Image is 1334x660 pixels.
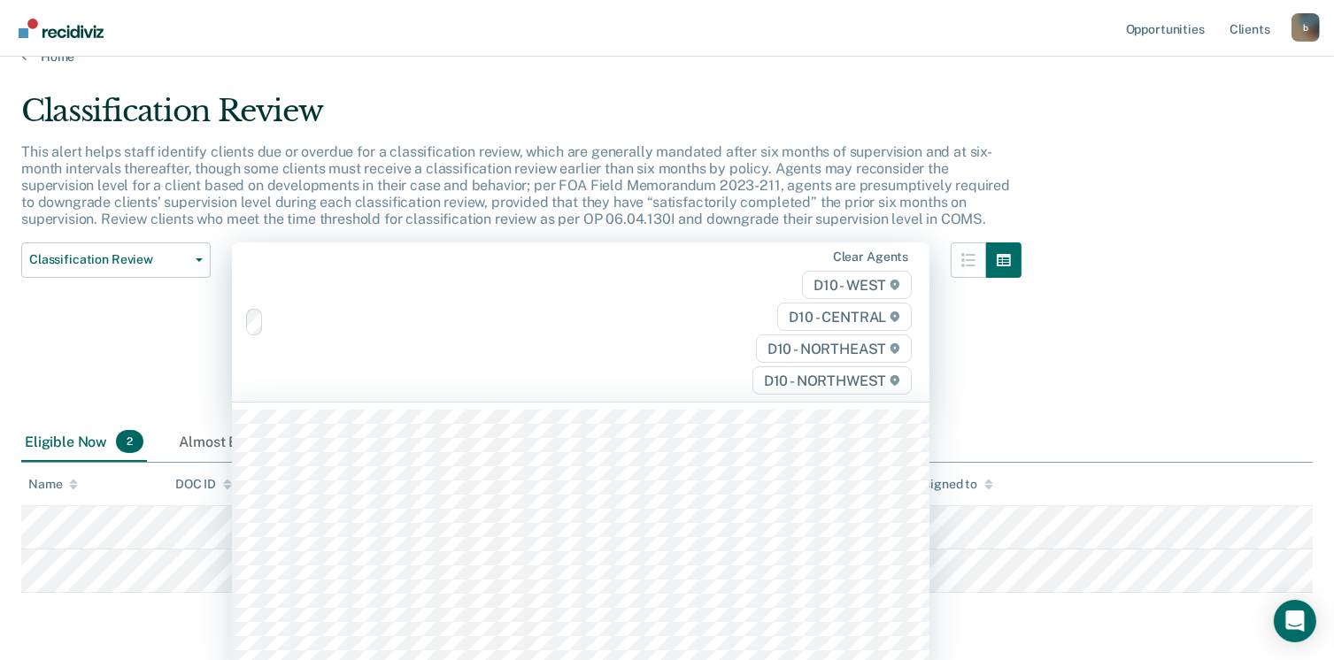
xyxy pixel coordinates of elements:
[910,477,993,492] div: Assigned to
[833,249,908,265] div: Clear agents
[21,242,211,278] button: Classification Review
[175,477,232,492] div: DOC ID
[19,19,104,38] img: Recidiviz
[21,93,1022,143] div: Classification Review
[1292,13,1320,42] div: b
[175,423,318,462] div: Almost Eligible7
[29,252,189,267] span: Classification Review
[116,430,143,453] span: 2
[1274,600,1316,642] div: Open Intercom Messenger
[1292,13,1320,42] button: Profile dropdown button
[21,143,1010,228] p: This alert helps staff identify clients due or overdue for a classification review, which are gen...
[802,271,912,299] span: D10 - WEST
[21,423,147,462] div: Eligible Now2
[28,477,78,492] div: Name
[752,366,912,395] span: D10 - NORTHWEST
[777,303,912,331] span: D10 - CENTRAL
[756,334,912,363] span: D10 - NORTHEAST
